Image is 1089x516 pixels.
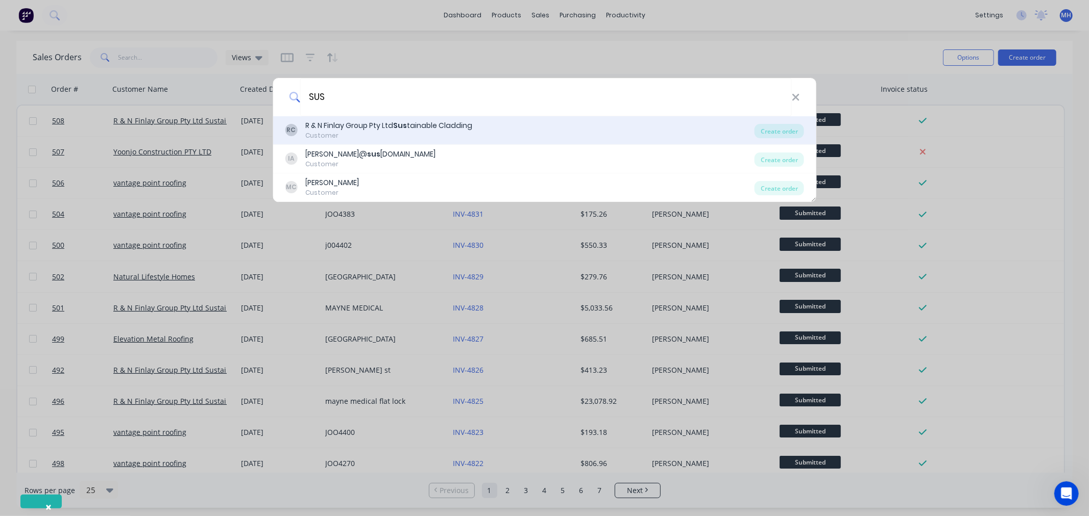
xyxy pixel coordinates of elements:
div: [PERSON_NAME]@ [DOMAIN_NAME] [305,149,435,160]
div: Customer [305,188,359,197]
div: Create order [755,152,804,167]
b: sus [367,149,380,159]
div: Create order [755,181,804,195]
iframe: Intercom live chat [1054,481,1079,506]
div: [PERSON_NAME] [305,177,359,188]
div: RC [285,124,297,136]
div: Customer [305,131,472,140]
span: × [45,500,52,514]
input: Enter a customer name to create a new order... [300,78,792,116]
div: MC [285,181,297,193]
div: IA [285,152,297,165]
div: Customer [305,160,435,169]
b: Sus [393,120,407,131]
div: R & N Finlay Group Pty Ltd tainable Cladding [305,120,472,131]
div: Create order [755,124,804,138]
